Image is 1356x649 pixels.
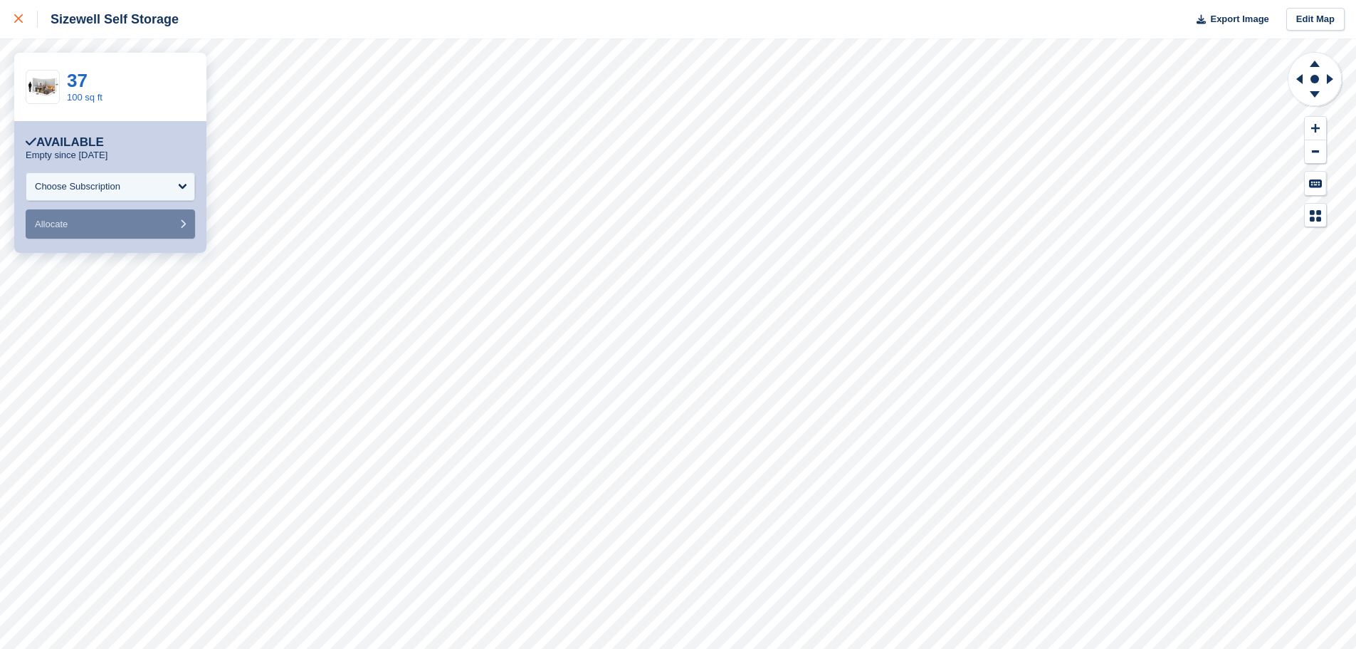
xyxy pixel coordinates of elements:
span: Export Image [1210,12,1268,26]
a: 100 sq ft [67,92,103,103]
span: Allocate [35,219,68,229]
p: Empty since [DATE] [26,150,107,161]
button: Export Image [1188,8,1269,31]
button: Zoom In [1305,117,1326,140]
button: Allocate [26,209,195,239]
button: Map Legend [1305,204,1326,227]
a: Edit Map [1286,8,1345,31]
div: Available [26,135,104,150]
button: Keyboard Shortcuts [1305,172,1326,195]
a: 37 [67,70,88,91]
button: Zoom Out [1305,140,1326,164]
img: 100.jpg [26,75,59,100]
div: Sizewell Self Storage [38,11,179,28]
div: Choose Subscription [35,180,120,194]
